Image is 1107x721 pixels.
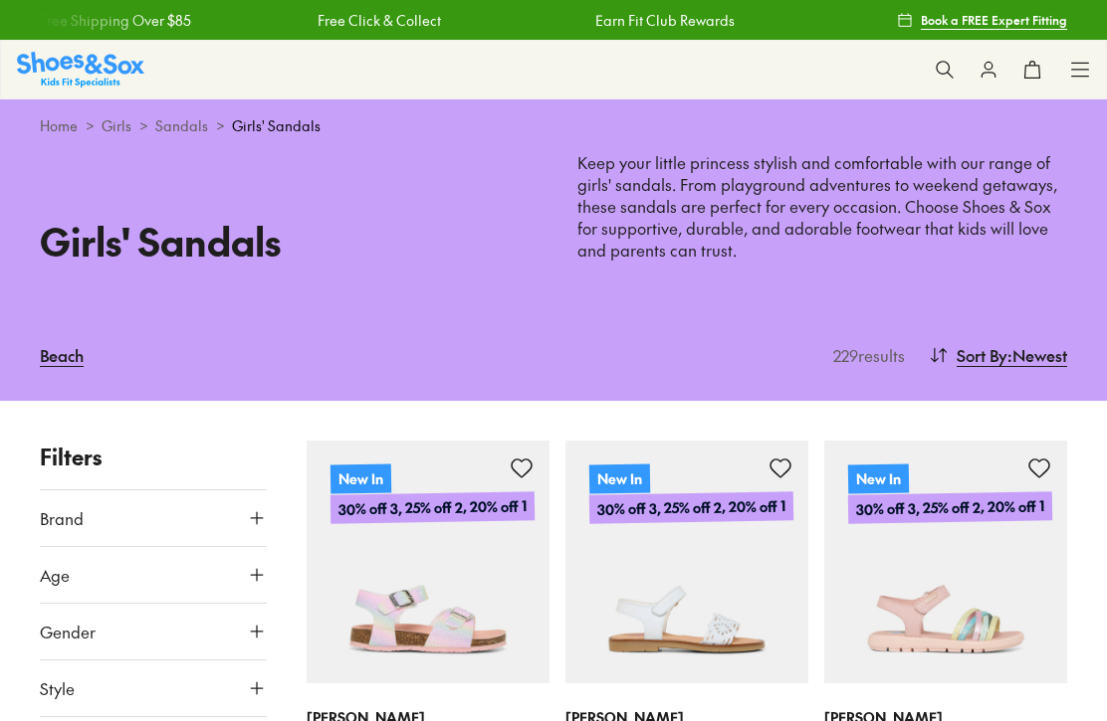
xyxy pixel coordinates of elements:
a: Girls [102,115,131,136]
img: SNS_Logo_Responsive.svg [17,52,144,87]
p: New In [848,463,909,493]
span: Gender [40,620,96,643]
a: Shoes & Sox [17,52,144,87]
button: Age [40,547,267,603]
p: 229 results [825,343,905,367]
p: 30% off 3, 25% off 2, 20% off 1 [848,491,1052,524]
p: 30% off 3, 25% off 2, 20% off 1 [331,491,535,524]
a: Sandals [155,115,208,136]
a: Book a FREE Expert Fitting [897,2,1067,38]
span: : Newest [1007,343,1067,367]
span: Style [40,676,75,700]
p: Keep your little princess stylish and comfortable with our range of girls' sandals. From playgrou... [577,152,1067,262]
span: Sort By [957,343,1007,367]
button: Style [40,660,267,716]
p: 30% off 3, 25% off 2, 20% off 1 [589,491,793,524]
button: Sort By:Newest [929,333,1067,377]
a: Home [40,115,78,136]
button: Gender [40,604,267,659]
p: Filters [40,441,267,473]
a: Beach [40,333,84,377]
a: Earn Fit Club Rewards [595,10,735,31]
a: Free Shipping Over $85 [40,10,191,31]
span: Brand [40,506,84,530]
span: Book a FREE Expert Fitting [921,11,1067,29]
p: New In [589,463,650,493]
span: Girls' Sandals [232,115,321,136]
button: Brand [40,490,267,546]
h1: Girls' Sandals [40,213,530,270]
a: New In30% off 3, 25% off 2, 20% off 1 [565,441,808,683]
div: > > > [40,115,1067,136]
a: New In30% off 3, 25% off 2, 20% off 1 [824,441,1067,683]
a: New In30% off 3, 25% off 2, 20% off 1 [307,441,550,683]
span: Age [40,563,70,587]
a: Free Click & Collect [318,10,441,31]
p: New In [331,463,391,493]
